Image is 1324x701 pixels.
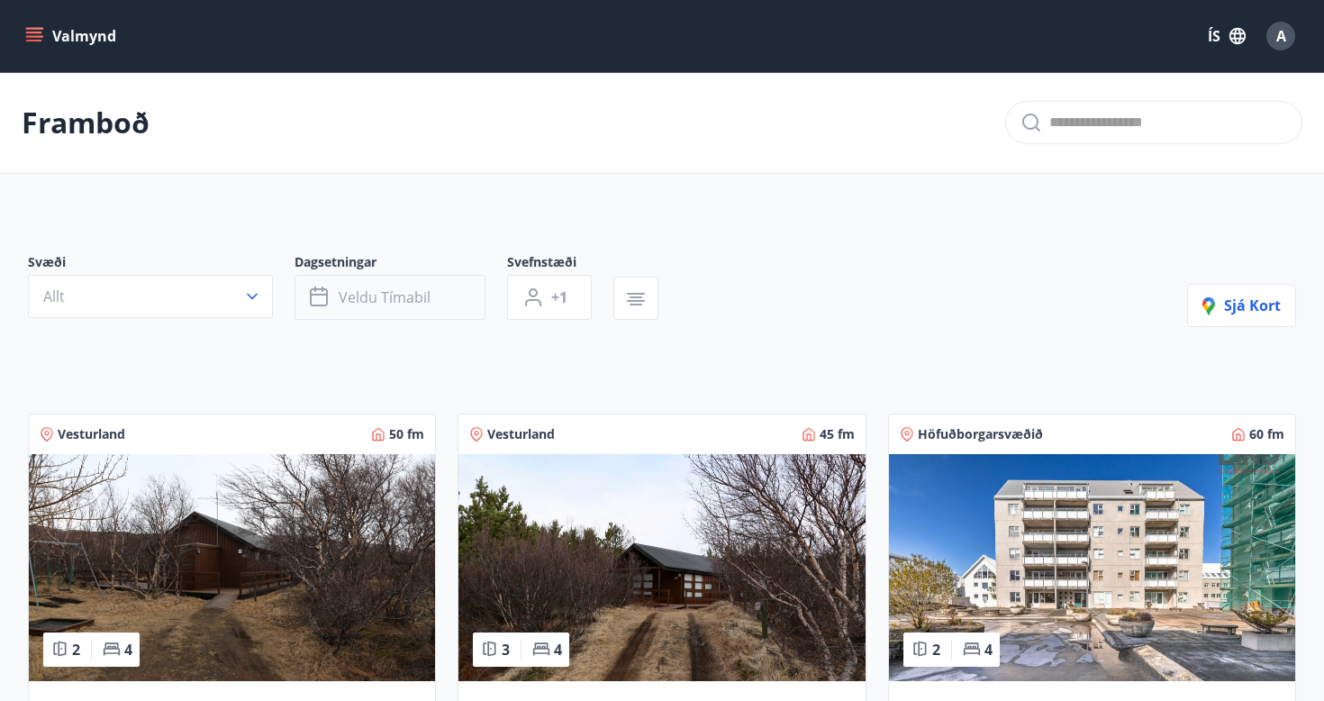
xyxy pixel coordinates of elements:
[507,253,613,275] span: Svefnstæði
[28,275,273,318] button: Allt
[458,454,865,681] img: Paella dish
[502,640,510,660] span: 3
[29,454,435,681] img: Paella dish
[1249,425,1284,443] span: 60 fm
[889,454,1295,681] img: Paella dish
[43,287,65,306] span: Allt
[389,425,424,443] span: 50 fm
[28,253,295,275] span: Svæði
[295,275,485,320] button: Veldu tímabil
[22,20,123,52] button: menu
[1259,14,1302,58] button: A
[984,640,993,660] span: 4
[554,640,562,660] span: 4
[72,640,80,660] span: 2
[487,425,555,443] span: Vesturland
[58,425,125,443] span: Vesturland
[507,275,592,320] button: +1
[295,253,507,275] span: Dagsetningar
[22,103,150,142] p: Framboð
[1276,26,1286,46] span: A
[820,425,855,443] span: 45 fm
[124,640,132,660] span: 4
[1187,284,1296,327] button: Sjá kort
[918,425,1043,443] span: Höfuðborgarsvæðið
[551,287,567,307] span: +1
[1198,20,1256,52] button: ÍS
[339,287,431,307] span: Veldu tímabil
[1202,296,1281,315] span: Sjá kort
[932,640,940,660] span: 2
